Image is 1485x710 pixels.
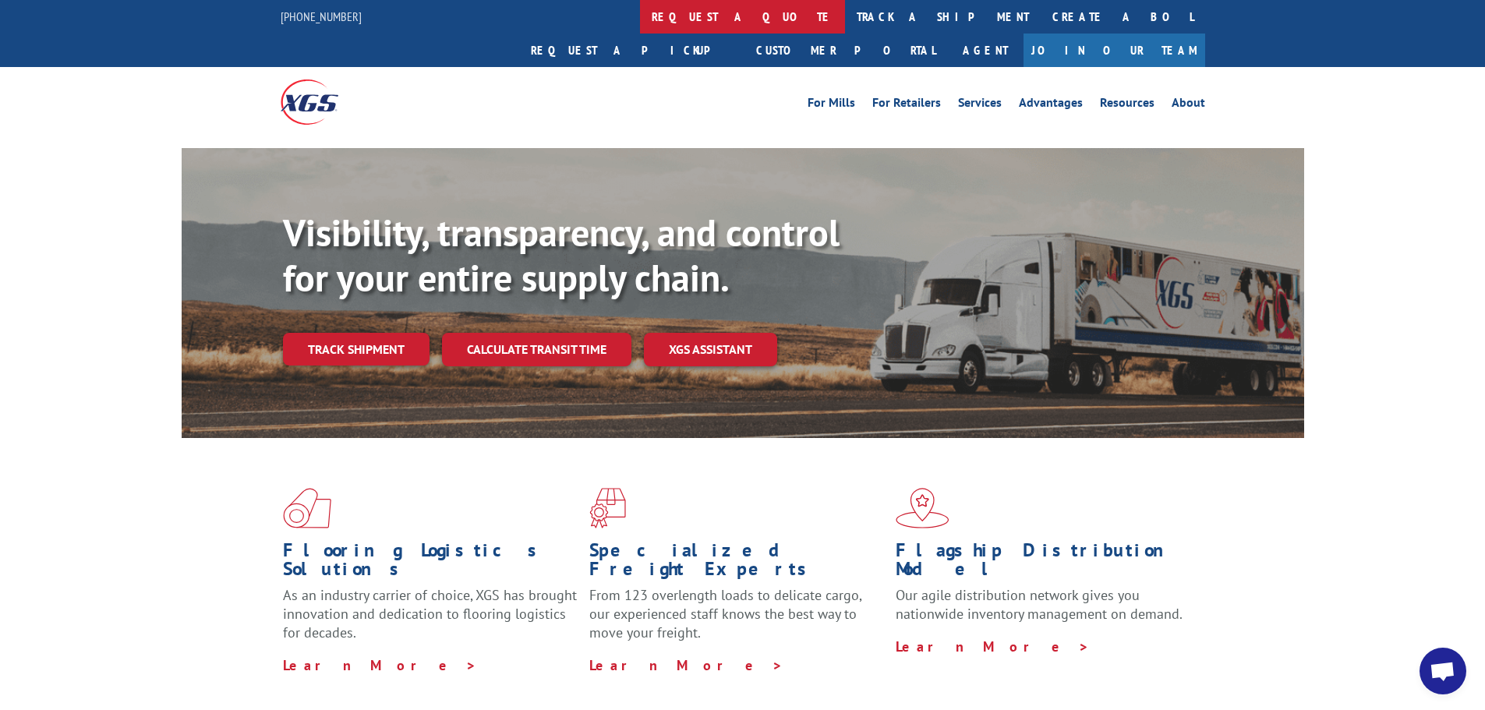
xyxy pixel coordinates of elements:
a: Calculate transit time [442,333,631,366]
h1: Flooring Logistics Solutions [283,541,578,586]
h1: Specialized Freight Experts [589,541,884,586]
b: Visibility, transparency, and control for your entire supply chain. [283,208,840,302]
a: For Mills [808,97,855,114]
img: xgs-icon-flagship-distribution-model-red [896,488,949,528]
a: XGS ASSISTANT [644,333,777,366]
a: Learn More > [896,638,1090,655]
a: For Retailers [872,97,941,114]
span: Our agile distribution network gives you nationwide inventory management on demand. [896,586,1183,623]
div: Open chat [1420,648,1466,694]
a: Advantages [1019,97,1083,114]
a: About [1172,97,1205,114]
a: Request a pickup [519,34,744,67]
img: xgs-icon-total-supply-chain-intelligence-red [283,488,331,528]
a: [PHONE_NUMBER] [281,9,362,24]
a: Services [958,97,1002,114]
a: Learn More > [589,656,783,674]
p: From 123 overlength loads to delicate cargo, our experienced staff knows the best way to move you... [589,586,884,655]
span: As an industry carrier of choice, XGS has brought innovation and dedication to flooring logistics... [283,586,577,641]
img: xgs-icon-focused-on-flooring-red [589,488,626,528]
a: Track shipment [283,333,430,366]
a: Resources [1100,97,1154,114]
h1: Flagship Distribution Model [896,541,1190,586]
a: Customer Portal [744,34,947,67]
a: Join Our Team [1024,34,1205,67]
a: Agent [947,34,1024,67]
a: Learn More > [283,656,477,674]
